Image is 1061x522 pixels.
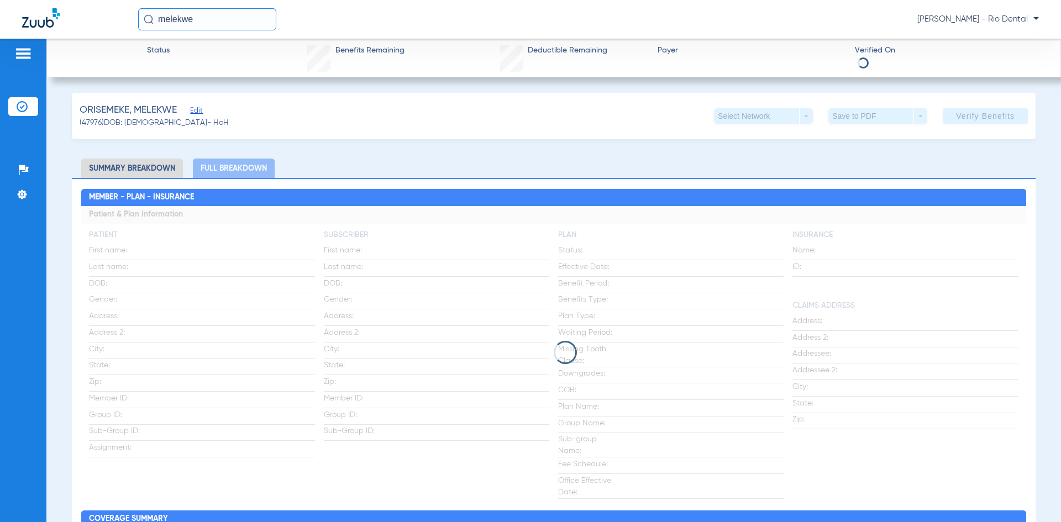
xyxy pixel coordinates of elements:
[138,8,276,30] input: Search for patients
[81,189,1026,207] h2: Member - Plan - Insurance
[190,107,200,117] span: Edit
[917,14,1039,25] span: [PERSON_NAME] - Rio Dental
[22,8,60,28] img: Zuub Logo
[528,45,607,56] span: Deductible Remaining
[80,117,229,129] span: (47976) DOB: [DEMOGRAPHIC_DATA] - HoH
[855,45,1043,56] span: Verified On
[81,159,183,178] li: Summary Breakdown
[335,45,405,56] span: Benefits Remaining
[1006,469,1061,522] iframe: Chat Widget
[144,14,154,24] img: Search Icon
[14,47,32,60] img: hamburger-icon
[80,103,177,117] span: ORISEMEKE, MELEKWE
[193,159,275,178] li: Full Breakdown
[658,45,845,56] span: Payer
[147,45,170,56] span: Status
